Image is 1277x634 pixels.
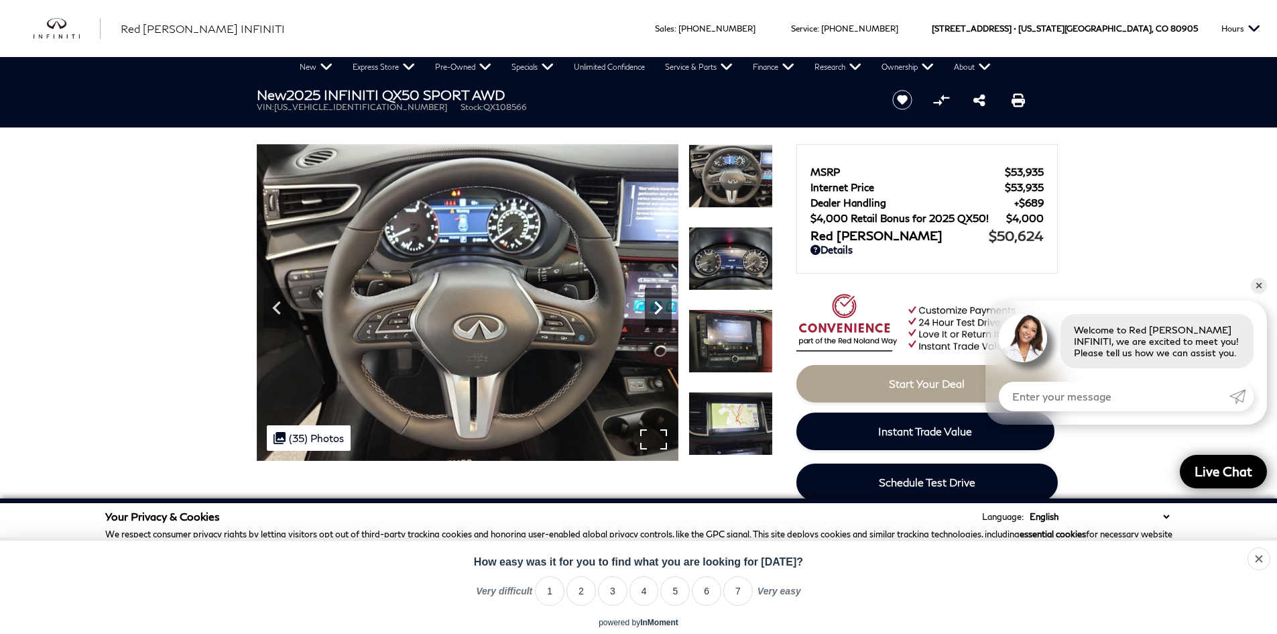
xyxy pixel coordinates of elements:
[1229,382,1254,411] a: Submit
[640,618,678,627] a: InMoment
[688,309,773,373] img: New 2025 BLACK OBSIDIAN INFINITI SPORT AWD image 21
[274,102,447,112] span: [US_VEHICLE_IDENTIFICATION_NUMBER]
[688,227,773,290] img: New 2025 BLACK OBSIDIAN INFINITI SPORT AWD image 20
[1060,314,1254,368] div: Welcome to Red [PERSON_NAME] INFINITI, we are excited to meet you! Please tell us how we can assi...
[982,513,1024,521] div: Language:
[34,18,101,40] img: INFINITI
[257,144,678,461] img: New 2025 BLACK OBSIDIAN INFINITI SPORT AWD image 19
[1026,510,1172,523] select: Language Select
[931,90,951,110] button: Compare Vehicle
[989,227,1044,244] span: $50,624
[678,23,755,34] a: [PHONE_NUMBER]
[889,377,965,390] span: Start Your Deal
[263,288,290,328] div: Previous
[796,464,1058,501] a: Schedule Test Drive
[660,576,690,606] li: 5
[817,23,819,34] span: :
[757,586,801,606] label: Very easy
[105,510,220,523] span: Your Privacy & Cookies
[944,57,1001,77] a: About
[688,392,773,456] img: New 2025 BLACK OBSIDIAN INFINITI SPORT AWD image 22
[629,576,659,606] li: 4
[655,23,674,34] span: Sales
[290,57,1001,77] nav: Main Navigation
[723,576,753,606] li: 7
[257,87,870,102] h1: 2025 INFINITI QX50 SPORT AWD
[1012,92,1025,108] a: Print this New 2025 INFINITI QX50 SPORT AWD
[810,181,1005,193] span: Internet Price
[810,212,1006,224] span: $4,000 Retail Bonus for 2025 QX50!
[796,413,1054,450] a: Instant Trade Value
[34,18,101,40] a: infiniti
[810,244,1044,256] a: Details
[810,166,1005,178] span: MSRP
[871,57,944,77] a: Ownership
[810,197,1014,209] span: Dealer Handling
[688,144,773,208] img: New 2025 BLACK OBSIDIAN INFINITI SPORT AWD image 19
[121,22,285,35] span: Red [PERSON_NAME] INFINITI
[810,228,989,243] span: Red [PERSON_NAME]
[1005,166,1044,178] span: $53,935
[1005,181,1044,193] span: $53,935
[1020,529,1086,539] strong: essential cookies
[655,57,743,77] a: Service & Parts
[1006,212,1044,224] span: $4,000
[476,586,532,606] label: Very difficult
[888,89,917,111] button: Save vehicle
[999,382,1229,411] input: Enter your message
[743,57,804,77] a: Finance
[692,576,721,606] li: 6
[501,57,564,77] a: Specials
[599,618,678,627] div: powered by inmoment
[878,425,972,437] span: Instant Trade Value
[674,23,676,34] span: :
[257,102,274,112] span: VIN:
[267,425,351,451] div: (35) Photos
[973,92,985,108] a: Share this New 2025 INFINITI QX50 SPORT AWD
[483,102,527,112] span: QX108566
[645,288,672,328] div: Next
[810,197,1044,209] a: Dealer Handling $689
[105,528,1172,594] p: We respect consumer privacy rights by letting visitors opt out of third-party tracking cookies an...
[461,102,483,112] span: Stock:
[796,365,1058,403] a: Start Your Deal
[791,23,817,34] span: Service
[804,57,871,77] a: Research
[257,87,286,103] strong: New
[810,227,1044,244] a: Red [PERSON_NAME] $50,624
[343,57,425,77] a: Express Store
[1014,197,1044,209] span: $689
[810,166,1044,178] a: MSRP $53,935
[810,181,1044,193] a: Internet Price $53,935
[121,21,285,37] a: Red [PERSON_NAME] INFINITI
[810,212,1044,224] a: $4,000 Retail Bonus for 2025 QX50! $4,000
[425,57,501,77] a: Pre-Owned
[879,476,975,488] span: Schedule Test Drive
[598,576,627,606] li: 3
[290,57,343,77] a: New
[566,576,596,606] li: 2
[1188,463,1259,480] span: Live Chat
[535,576,564,606] li: 1
[932,23,1198,34] a: [STREET_ADDRESS] • [US_STATE][GEOGRAPHIC_DATA], CO 80905
[564,57,655,77] a: Unlimited Confidence
[999,314,1047,362] img: Agent profile photo
[1248,547,1270,570] div: Close survey
[821,23,898,34] a: [PHONE_NUMBER]
[1180,455,1267,488] a: Live Chat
